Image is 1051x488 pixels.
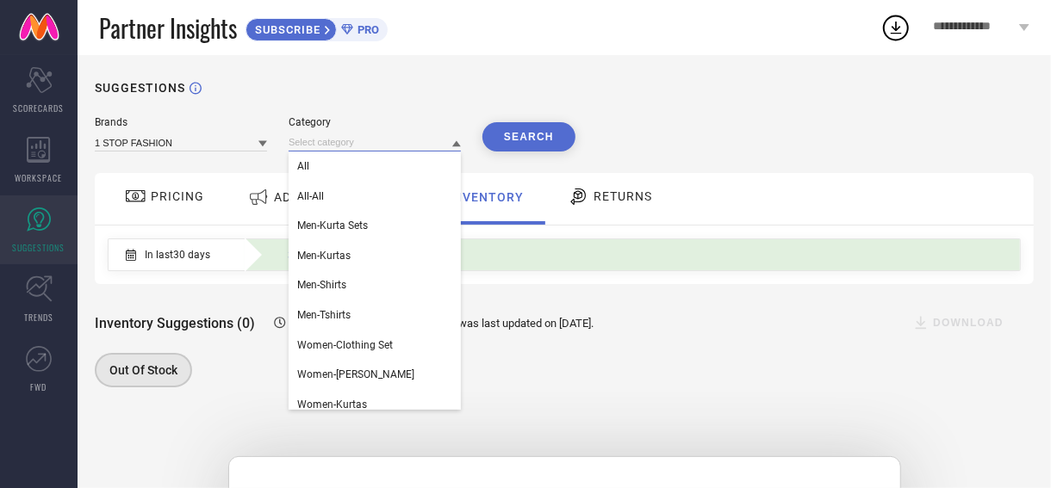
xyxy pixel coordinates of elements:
[289,241,461,270] div: Men-Kurtas
[95,116,267,128] div: Brands
[274,190,379,204] span: ADVERTISEMENT
[246,14,388,41] a: SUBSCRIBEPRO
[145,249,210,261] span: In last 30 days
[95,315,255,331] span: Inventory Suggestions (0)
[297,279,346,291] span: Men-Shirts
[95,81,185,95] h1: SUGGESTIONS
[289,270,461,300] div: Men-Shirts
[151,189,204,203] span: PRICING
[14,102,65,114] span: SCORECARDS
[289,211,461,240] div: Men-Kurta Sets
[297,190,324,202] span: All-All
[24,311,53,324] span: TRENDS
[297,398,367,411] span: Women-Kurtas
[289,116,461,128] div: Category
[482,122,575,151] button: Search
[297,250,351,262] span: Men-Kurtas
[297,309,351,321] span: Men-Tshirts
[246,23,325,36] span: SUBSCRIBE
[289,330,461,360] div: Women-Clothing Set
[13,241,65,254] span: SUGGESTIONS
[288,248,303,262] span: 3%
[99,10,237,46] span: Partner Insights
[297,368,414,380] span: Women-[PERSON_NAME]
[109,363,177,377] span: Out Of Stock
[880,12,911,43] div: Open download list
[449,190,524,204] span: INVENTORY
[594,189,652,203] span: RETURNS
[289,133,461,151] input: Select category
[297,160,309,172] span: All
[31,380,47,393] span: FWD
[297,219,368,232] span: Men-Kurta Sets
[289,182,461,211] div: All-All
[289,151,461,181] div: All
[279,244,451,266] div: Percentage of sellers who have viewed suggestions for the current Insight Type
[289,360,461,389] div: Women-Kurta Sets
[353,23,379,36] span: PRO
[289,390,461,419] div: Women-Kurtas
[297,339,393,351] span: Women-Clothing Set
[16,171,63,184] span: WORKSPACE
[289,300,461,330] div: Men-Tshirts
